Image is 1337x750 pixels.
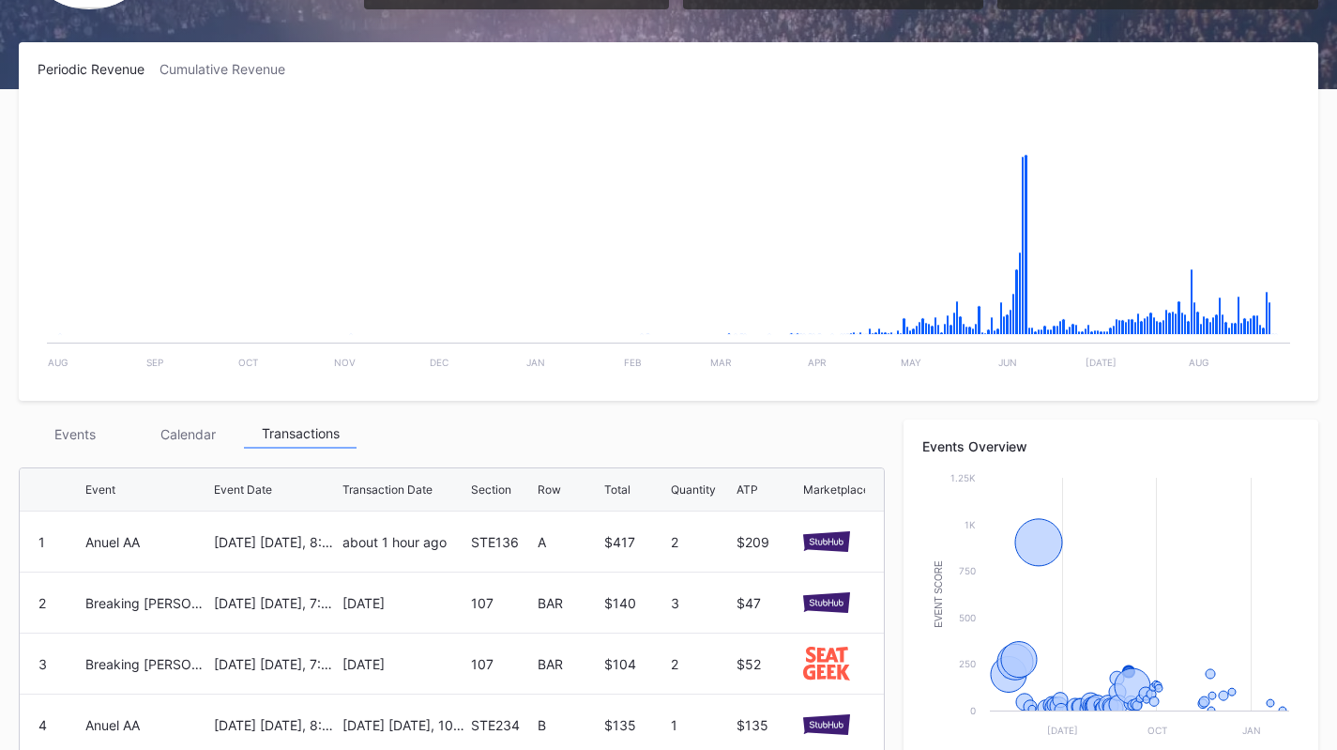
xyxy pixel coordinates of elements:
text: Mar [710,357,732,368]
text: Jan [526,357,545,368]
div: Events Overview [922,438,1299,454]
div: 1 [38,534,45,550]
div: [DATE] [DATE], 7:00PM [214,595,338,611]
svg: Chart title [38,100,1299,382]
div: Event Date [214,482,272,497]
div: $135 [737,717,798,733]
div: Breaking [PERSON_NAME] and Three Days Grace [85,656,209,672]
text: [DATE] [1086,357,1117,368]
div: 107 [471,595,533,611]
div: Anuel AA [85,534,140,550]
text: Nov [334,357,356,368]
div: $135 [604,717,666,733]
div: [DATE] [DATE], 10:51PM [342,717,466,733]
div: A [538,534,600,550]
div: [DATE] [DATE], 8:00PM [214,534,338,550]
text: Oct [238,357,258,368]
text: 0 [970,705,976,716]
div: 4 [38,717,47,733]
div: Anuel AA [85,717,140,733]
div: Marketplace [803,482,870,497]
text: 500 [959,612,976,623]
div: STE234 [471,717,533,733]
div: Periodic Revenue [38,61,160,77]
div: [DATE] [DATE], 7:00PM [214,656,338,672]
div: Transactions [244,420,357,449]
div: 2 [671,656,733,672]
text: 250 [959,658,976,669]
div: $417 [604,534,666,550]
img: stubHub.svg [803,714,849,735]
div: [DATE] [342,595,466,611]
div: 3 [671,595,733,611]
div: 3 [38,656,47,672]
div: $104 [604,656,666,672]
div: ATP [737,482,758,497]
svg: Chart title [922,468,1299,750]
img: stubHub.svg [803,531,849,552]
div: B [538,717,600,733]
div: STE136 [471,534,533,550]
div: Row [538,482,561,497]
text: 750 [959,565,976,576]
div: BAR [538,595,600,611]
div: Section [471,482,511,497]
div: BAR [538,656,600,672]
div: 2 [671,534,733,550]
div: Total [604,482,631,497]
img: seatGeek.svg [803,647,849,680]
text: Oct [1147,725,1167,736]
text: [DATE] [1047,725,1078,736]
text: Dec [430,357,448,368]
text: 1.25k [950,472,976,483]
text: 1k [965,519,976,530]
div: $209 [737,534,798,550]
text: May [901,357,921,368]
div: 2 [38,595,46,611]
div: Calendar [131,420,244,449]
text: Apr [808,357,827,368]
div: 107 [471,656,533,672]
div: [DATE] [342,656,466,672]
div: Transaction Date [342,482,433,497]
div: Breaking [PERSON_NAME] and Three Days Grace [85,595,209,611]
text: Sep [146,357,163,368]
div: [DATE] [DATE], 8:00PM [214,717,338,733]
text: Jan [1243,725,1262,736]
text: Jun [998,357,1017,368]
div: Events [19,420,131,449]
text: Event Score [934,560,945,628]
div: Event [85,482,115,497]
text: Feb [624,357,642,368]
div: Quantity [671,482,716,497]
text: Aug [1189,357,1208,368]
div: $140 [604,595,666,611]
div: $52 [737,656,798,672]
div: 1 [671,717,733,733]
img: stubHub.svg [803,592,849,613]
div: about 1 hour ago [342,534,466,550]
div: Cumulative Revenue [160,61,300,77]
text: Aug [48,357,68,368]
div: $47 [737,595,798,611]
